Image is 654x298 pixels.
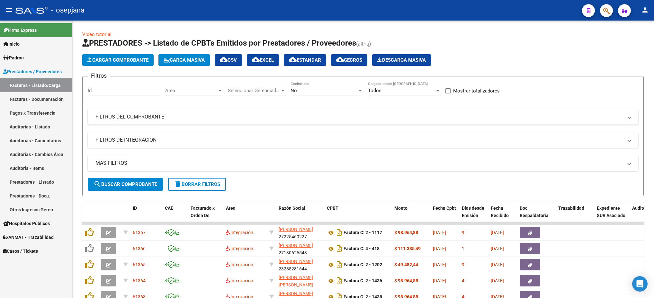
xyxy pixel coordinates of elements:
[394,278,418,283] strong: $ 98.964,88
[130,201,162,230] datatable-header-cell: ID
[394,246,421,251] strong: $ 111.335,49
[133,278,146,283] span: 61364
[279,227,313,232] span: [PERSON_NAME]
[335,243,344,254] i: Descargar documento
[433,246,446,251] span: [DATE]
[289,56,297,64] mat-icon: cloud_download
[82,31,112,37] a: Video tutorial
[165,88,217,93] span: Area
[279,226,322,239] div: 27225460227
[335,276,344,286] i: Descargar documento
[3,234,54,241] span: ANMAT - Trazabilidad
[344,262,382,267] strong: Factura C: 2 - 1202
[223,201,267,230] datatable-header-cell: Area
[133,246,146,251] span: 61366
[226,230,253,235] span: Integración
[164,57,205,63] span: Carga Masiva
[279,243,313,248] span: [PERSON_NAME]
[279,206,305,211] span: Razón Social
[279,259,313,264] span: [PERSON_NAME]
[276,201,324,230] datatable-header-cell: Razón Social
[252,57,274,63] span: EXCEL
[3,248,38,255] span: Casos / Tickets
[491,206,509,218] span: Fecha Recibido
[394,230,418,235] strong: $ 98.964,88
[372,54,431,66] button: Descarga Masiva
[335,227,344,238] i: Descargar documento
[641,6,649,14] mat-icon: person
[174,181,220,187] span: Borrar Filtros
[95,113,623,120] mat-panel-title: FILTROS DEL COMPROBANTE
[88,71,110,80] h3: Filtros
[88,132,638,148] mat-expansion-panel-header: FILTROS DE INTEGRACION
[291,88,297,93] span: No
[3,27,37,34] span: Firma Express
[520,206,549,218] span: Doc Respaldatoria
[94,180,101,188] mat-icon: search
[344,278,382,284] strong: Factura C: 2 - 1436
[279,275,313,287] span: [PERSON_NAME] [PERSON_NAME]
[491,246,504,251] span: [DATE]
[594,201,630,230] datatable-header-cell: Expediente SUR Asociado
[88,109,638,125] mat-expansion-panel-header: FILTROS DEL COMPROBANTE
[133,206,137,211] span: ID
[51,3,85,17] span: - osepjana
[165,206,173,211] span: CAE
[279,274,322,287] div: 27344120205
[558,206,584,211] span: Trazabilidad
[377,57,426,63] span: Descarga Masiva
[279,258,322,271] div: 23285281644
[95,160,623,167] mat-panel-title: MAS FILTROS
[491,262,504,267] span: [DATE]
[597,206,625,218] span: Expediente SUR Asociado
[82,39,356,48] span: PRESTADORES -> Listado de CPBTs Emitidos por Prestadores / Proveedores
[517,201,556,230] datatable-header-cell: Doc Respaldatoria
[433,262,446,267] span: [DATE]
[226,206,236,211] span: Area
[394,206,408,211] span: Monto
[226,262,253,267] span: Integración
[459,201,488,230] datatable-header-cell: Días desde Emisión
[191,206,215,218] span: Facturado x Orden De
[5,6,13,14] mat-icon: menu
[331,54,367,66] button: Gecros
[220,56,228,64] mat-icon: cloud_download
[344,246,380,251] strong: Factura C: 4 - 418
[462,278,464,283] span: 4
[556,201,594,230] datatable-header-cell: Trazabilidad
[433,278,446,283] span: [DATE]
[3,54,24,61] span: Padrón
[284,54,326,66] button: Estandar
[162,201,188,230] datatable-header-cell: CAE
[215,54,242,66] button: CSV
[252,56,260,64] mat-icon: cloud_download
[133,262,146,267] span: 61365
[632,276,648,292] div: Open Intercom Messenger
[95,136,623,144] mat-panel-title: FILTROS DE INTEGRACION
[87,57,148,63] span: Cargar Comprobante
[247,54,279,66] button: EXCEL
[336,56,344,64] mat-icon: cloud_download
[228,88,280,93] span: Seleccionar Gerenciador
[220,57,237,63] span: CSV
[372,54,431,66] app-download-masive: Descarga masiva de comprobantes (adjuntos)
[462,246,464,251] span: 1
[226,278,253,283] span: Integración
[462,206,484,218] span: Días desde Emisión
[3,220,50,227] span: Hospitales Públicos
[94,181,157,187] span: Buscar Comprobante
[327,206,338,211] span: CPBT
[88,178,163,191] button: Buscar Comprobante
[394,262,418,267] strong: $ 49.482,44
[491,278,504,283] span: [DATE]
[3,68,62,75] span: Prestadores / Proveedores
[392,201,430,230] datatable-header-cell: Monto
[226,246,253,251] span: Integración
[344,230,382,235] strong: Factura C: 2 - 1117
[462,262,464,267] span: 9
[335,259,344,270] i: Descargar documento
[488,201,517,230] datatable-header-cell: Fecha Recibido
[632,206,651,211] span: Auditoria
[453,87,500,95] span: Mostrar totalizadores
[324,201,392,230] datatable-header-cell: CPBT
